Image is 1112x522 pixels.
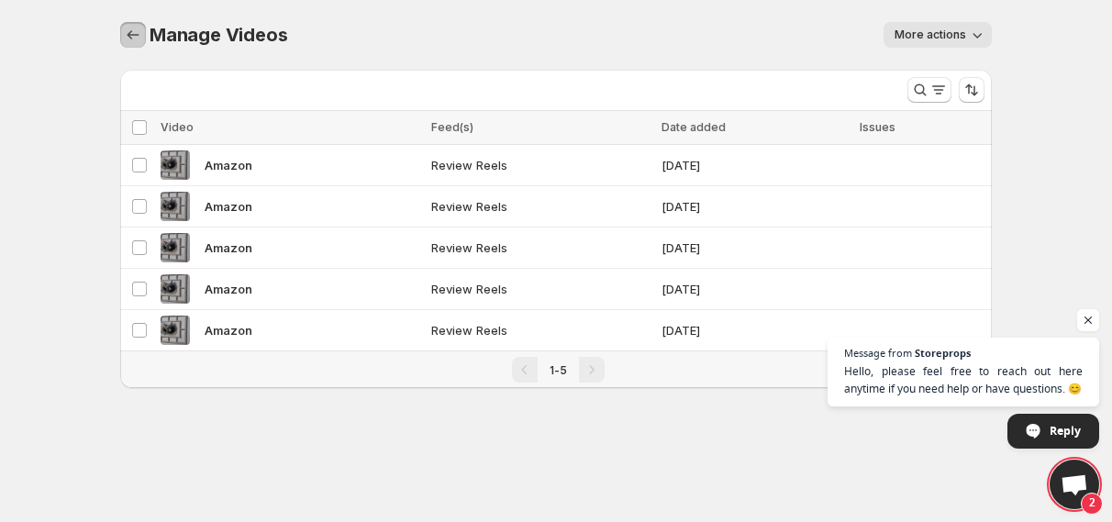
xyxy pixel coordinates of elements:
[161,233,190,262] img: Amazon
[431,321,650,339] span: Review Reels
[1081,493,1103,515] span: 2
[205,280,252,298] span: Amazon
[844,362,1083,397] span: Hello, please feel free to reach out here anytime if you need help or have questions. 😊
[550,363,567,377] span: 1-5
[205,321,252,339] span: Amazon
[205,156,252,174] span: Amazon
[431,156,650,174] span: Review Reels
[120,22,146,48] button: Manage Videos
[656,269,854,310] td: [DATE]
[120,350,992,388] nav: Pagination
[662,120,726,134] span: Date added
[150,24,287,46] span: Manage Videos
[915,348,971,358] span: Storeprops
[959,77,984,103] button: Sort the results
[431,197,650,216] span: Review Reels
[205,239,252,257] span: Amazon
[431,280,650,298] span: Review Reels
[656,186,854,228] td: [DATE]
[161,274,190,304] img: Amazon
[205,197,252,216] span: Amazon
[1050,415,1081,447] span: Reply
[161,150,190,180] img: Amazon
[656,145,854,186] td: [DATE]
[656,228,854,269] td: [DATE]
[161,192,190,221] img: Amazon
[1050,460,1099,509] div: Open chat
[907,77,951,103] button: Search and filter results
[161,120,194,134] span: Video
[161,316,190,345] img: Amazon
[860,120,895,134] span: Issues
[431,239,650,257] span: Review Reels
[431,120,473,134] span: Feed(s)
[884,22,992,48] button: More actions
[656,310,854,351] td: [DATE]
[844,348,912,358] span: Message from
[895,28,966,42] span: More actions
